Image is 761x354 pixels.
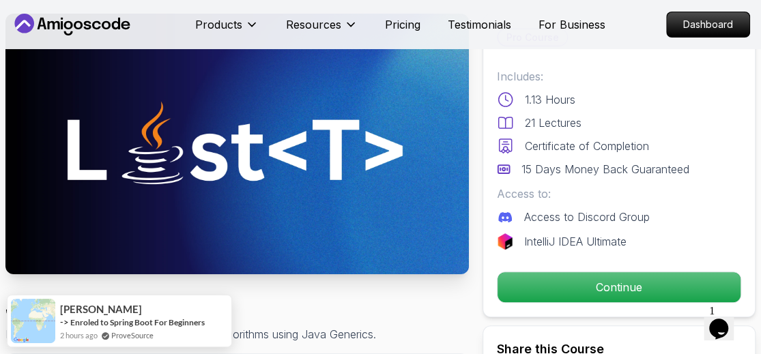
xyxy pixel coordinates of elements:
[524,233,627,250] p: IntelliJ IDEA Ultimate
[60,316,69,327] span: ->
[111,329,154,341] a: ProveSource
[524,209,650,225] p: Access to Discord Group
[666,12,750,38] a: Dashboard
[498,272,741,302] p: Continue
[539,16,605,33] a: For Business
[448,16,511,33] a: Testimonials
[385,16,420,33] a: Pricing
[195,16,259,44] button: Products
[5,326,376,342] p: Learn to write robust, type-safe code and algorithms using Java Generics.
[497,271,741,303] button: Continue
[704,299,747,340] iframe: chat widget
[5,14,469,274] img: java-generics_thumbnail
[286,16,341,33] p: Resources
[70,317,205,327] a: Enroled to Spring Boot For Beginners
[525,115,581,131] p: 21 Lectures
[525,91,575,108] p: 1.13 Hours
[497,233,513,250] img: jetbrains logo
[286,16,358,44] button: Resources
[497,186,741,202] p: Access to:
[521,161,689,177] p: 15 Days Money Back Guaranteed
[667,12,749,37] p: Dashboard
[195,16,242,33] p: Products
[11,299,55,343] img: provesource social proof notification image
[60,304,142,315] span: [PERSON_NAME]
[5,293,376,321] h1: Java Generics
[525,138,649,154] p: Certificate of Completion
[60,329,98,341] span: 2 hours ago
[497,68,741,85] p: Includes:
